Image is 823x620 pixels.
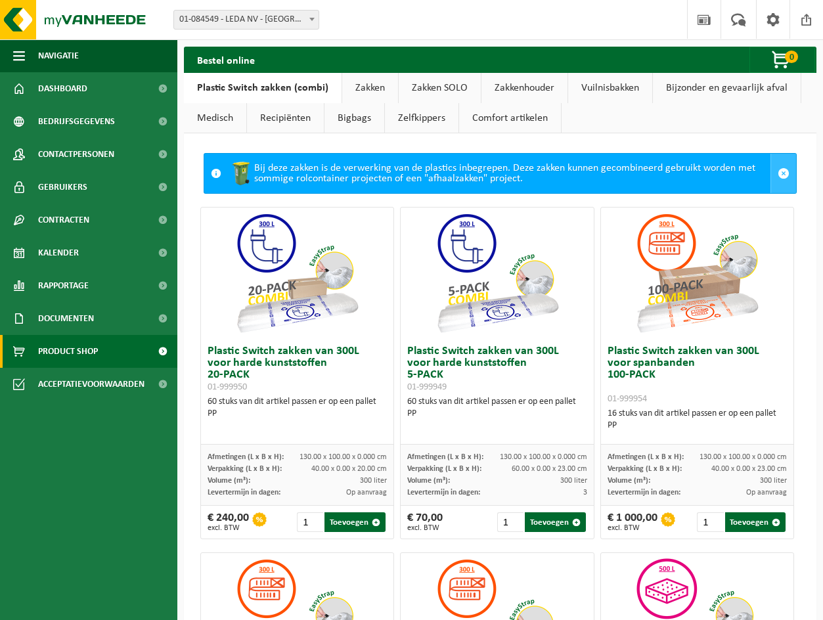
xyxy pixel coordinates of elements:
[208,465,282,473] span: Verpakking (L x B x H):
[311,465,387,473] span: 40.00 x 0.00 x 20.00 cm
[399,73,481,103] a: Zakken SOLO
[608,489,680,497] span: Levertermijn in dagen:
[385,103,458,133] a: Zelfkippers
[746,489,787,497] span: Op aanvraag
[608,465,682,473] span: Verpakking (L x B x H):
[608,524,657,532] span: excl. BTW
[608,420,787,432] div: PP
[608,453,684,461] span: Afmetingen (L x B x H):
[700,453,787,461] span: 130.00 x 100.00 x 0.000 cm
[407,396,587,420] div: 60 stuks van dit artikel passen er op een pallet
[38,171,87,204] span: Gebruikers
[208,396,387,420] div: 60 stuks van dit artikel passen er op een pallet
[407,477,450,485] span: Volume (m³):
[560,477,587,485] span: 300 liter
[173,10,319,30] span: 01-084549 - LEDA NV - TORHOUT
[208,512,249,532] div: € 240,00
[324,512,386,532] button: Toevoegen
[360,477,387,485] span: 300 liter
[697,512,723,532] input: 1
[785,51,798,63] span: 0
[38,335,98,368] span: Product Shop
[770,154,796,193] a: Sluit melding
[208,345,387,393] h3: Plastic Switch zakken van 300L voor harde kunststoffen 20-PACK
[407,465,481,473] span: Verpakking (L x B x H):
[407,382,447,392] span: 01-999949
[608,512,657,532] div: € 1 000,00
[184,47,268,72] h2: Bestel online
[208,382,247,392] span: 01-999950
[208,524,249,532] span: excl. BTW
[208,477,250,485] span: Volume (m³):
[38,204,89,236] span: Contracten
[407,512,443,532] div: € 70,00
[407,524,443,532] span: excl. BTW
[432,208,563,339] img: 01-999949
[608,394,647,404] span: 01-999954
[407,453,483,461] span: Afmetingen (L x B x H):
[297,512,323,532] input: 1
[342,73,398,103] a: Zakken
[711,465,787,473] span: 40.00 x 0.00 x 23.00 cm
[247,103,324,133] a: Recipiënten
[208,408,387,420] div: PP
[324,103,384,133] a: Bigbags
[749,47,815,73] button: 0
[208,453,284,461] span: Afmetingen (L x B x H):
[346,489,387,497] span: Op aanvraag
[459,103,561,133] a: Comfort artikelen
[208,489,280,497] span: Levertermijn in dagen:
[184,73,342,103] a: Plastic Switch zakken (combi)
[407,489,480,497] span: Levertermijn in dagen:
[184,103,246,133] a: Medisch
[407,345,587,393] h3: Plastic Switch zakken van 300L voor harde kunststoffen 5-PACK
[174,11,319,29] span: 01-084549 - LEDA NV - TORHOUT
[231,208,363,339] img: 01-999950
[407,408,587,420] div: PP
[760,477,787,485] span: 300 liter
[500,453,587,461] span: 130.00 x 100.00 x 0.000 cm
[38,236,79,269] span: Kalender
[631,208,763,339] img: 01-999954
[608,345,787,405] h3: Plastic Switch zakken van 300L voor spanbanden 100-PACK
[38,269,89,302] span: Rapportage
[38,39,79,72] span: Navigatie
[38,105,115,138] span: Bedrijfsgegevens
[228,154,770,193] div: Bij deze zakken is de verwerking van de plastics inbegrepen. Deze zakken kunnen gecombineerd gebr...
[525,512,586,532] button: Toevoegen
[497,512,523,532] input: 1
[653,73,801,103] a: Bijzonder en gevaarlijk afval
[38,302,94,335] span: Documenten
[583,489,587,497] span: 3
[725,512,786,532] button: Toevoegen
[38,368,145,401] span: Acceptatievoorwaarden
[300,453,387,461] span: 130.00 x 100.00 x 0.000 cm
[608,477,650,485] span: Volume (m³):
[228,160,254,187] img: WB-0240-HPE-GN-50.png
[481,73,567,103] a: Zakkenhouder
[568,73,652,103] a: Vuilnisbakken
[38,138,114,171] span: Contactpersonen
[512,465,587,473] span: 60.00 x 0.00 x 23.00 cm
[608,408,787,432] div: 16 stuks van dit artikel passen er op een pallet
[38,72,87,105] span: Dashboard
